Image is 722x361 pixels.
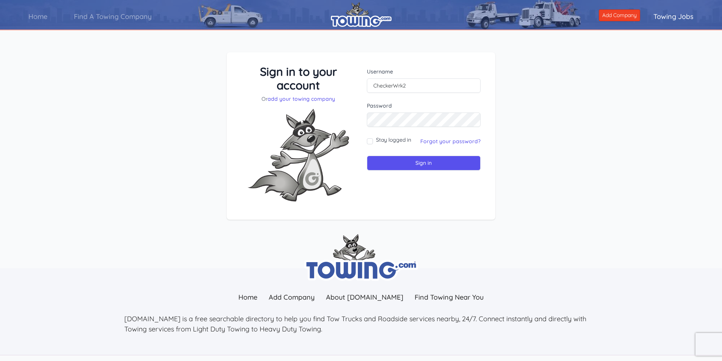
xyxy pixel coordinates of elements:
[320,289,409,305] a: About [DOMAIN_NAME]
[367,156,481,170] input: Sign in
[233,289,263,305] a: Home
[268,95,335,102] a: add your towing company
[304,234,418,281] img: towing
[124,314,598,334] p: [DOMAIN_NAME] is a free searchable directory to help you find Tow Trucks and Roadside services ne...
[367,102,481,109] label: Password
[640,6,707,27] a: Towing Jobs
[376,136,411,144] label: Stay logged in
[241,103,355,208] img: Fox-Excited.png
[15,6,61,27] a: Home
[61,6,165,27] a: Find A Towing Company
[331,2,392,27] img: logo.png
[409,289,489,305] a: Find Towing Near You
[420,138,481,145] a: Forgot your password?
[599,9,640,21] a: Add Company
[263,289,320,305] a: Add Company
[367,68,481,75] label: Username
[241,95,356,103] p: Or
[241,65,356,92] h3: Sign in to your account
